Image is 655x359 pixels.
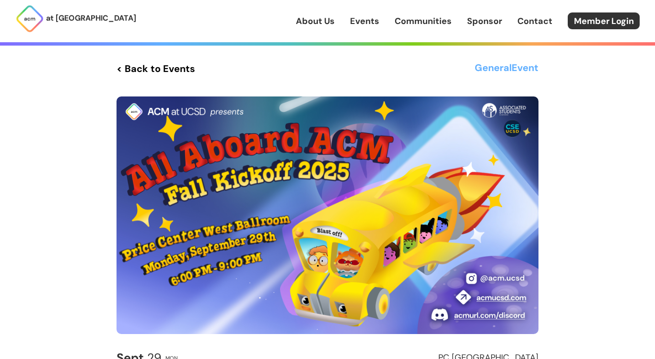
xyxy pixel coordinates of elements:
[117,60,195,77] a: < Back to Events
[117,96,538,334] img: Event Cover Photo
[568,12,640,29] a: Member Login
[517,15,552,27] a: Contact
[15,4,44,33] img: ACM Logo
[15,4,136,33] a: at [GEOGRAPHIC_DATA]
[467,15,502,27] a: Sponsor
[475,60,538,77] h3: General Event
[395,15,452,27] a: Communities
[46,12,136,24] p: at [GEOGRAPHIC_DATA]
[350,15,379,27] a: Events
[296,15,335,27] a: About Us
